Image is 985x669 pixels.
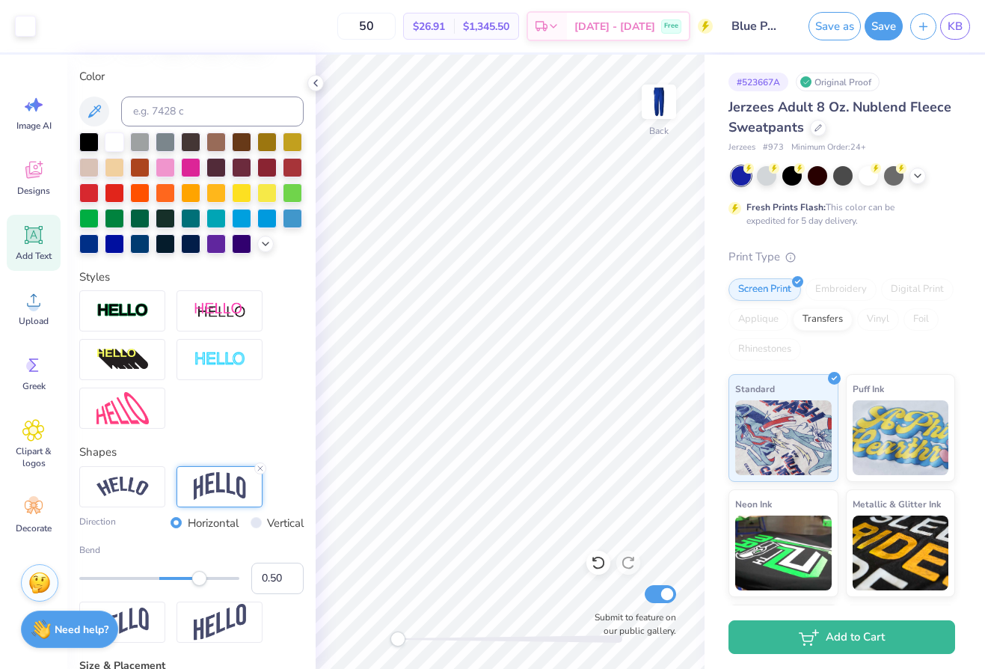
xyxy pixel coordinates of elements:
div: Vinyl [857,308,899,331]
div: Back [649,124,669,138]
a: KB [940,13,970,40]
label: Submit to feature on our public gallery. [586,611,676,638]
span: Greek [22,380,46,392]
button: Save [865,12,903,40]
label: Vertical [267,515,304,532]
span: Decorate [16,522,52,534]
div: Embroidery [806,278,877,301]
img: 3D Illusion [96,348,149,372]
div: Accessibility label [390,632,405,647]
img: Arch [194,472,246,501]
button: Add to Cart [728,620,955,654]
span: Free [664,21,678,31]
span: Jerzees [728,141,755,154]
div: Digital Print [881,278,954,301]
img: Shadow [194,302,246,320]
label: Color [79,68,304,85]
span: Designs [17,185,50,197]
span: Metallic & Glitter Ink [853,496,941,512]
div: Foil [903,308,939,331]
img: Neon Ink [735,516,832,590]
span: Add Text [16,250,52,262]
strong: Fresh Prints Flash: [746,201,826,213]
span: Upload [19,315,49,327]
label: Horizontal [188,515,239,532]
span: Jerzees Adult 8 Oz. Nublend Fleece Sweatpants [728,98,951,136]
img: Rise [194,604,246,641]
img: Negative Space [194,351,246,368]
img: Metallic & Glitter Ink [853,516,949,590]
input: Untitled Design [720,11,794,41]
div: Screen Print [728,278,801,301]
span: Image AI [16,120,52,132]
span: # 973 [763,141,784,154]
span: KB [948,18,963,35]
div: # 523667A [728,73,788,91]
input: – – [337,13,396,40]
img: Puff Ink [853,400,949,475]
img: Free Distort [96,392,149,424]
label: Bend [79,543,304,557]
img: Standard [735,400,832,475]
input: e.g. 7428 c [121,97,304,126]
strong: Need help? [55,623,108,637]
div: Transfers [793,308,853,331]
span: $1,345.50 [463,19,509,34]
div: Original Proof [796,73,880,91]
img: Flag [96,608,149,637]
div: Rhinestones [728,338,801,361]
label: Styles [79,269,110,286]
label: Direction [79,515,116,532]
span: Minimum Order: 24 + [791,141,866,154]
label: Shapes [79,444,117,461]
div: This color can be expedited for 5 day delivery. [746,201,930,227]
div: Accessibility label [192,571,207,586]
img: Arc [96,477,149,497]
span: $26.91 [413,19,445,34]
span: Neon Ink [735,496,772,512]
button: Save as [808,12,861,40]
span: [DATE] - [DATE] [574,19,655,34]
span: Standard [735,381,775,397]
img: Back [644,87,674,117]
span: Puff Ink [853,381,884,397]
span: Clipart & logos [9,445,58,469]
div: Print Type [728,248,955,266]
img: Stroke [96,302,149,320]
div: Applique [728,308,788,331]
